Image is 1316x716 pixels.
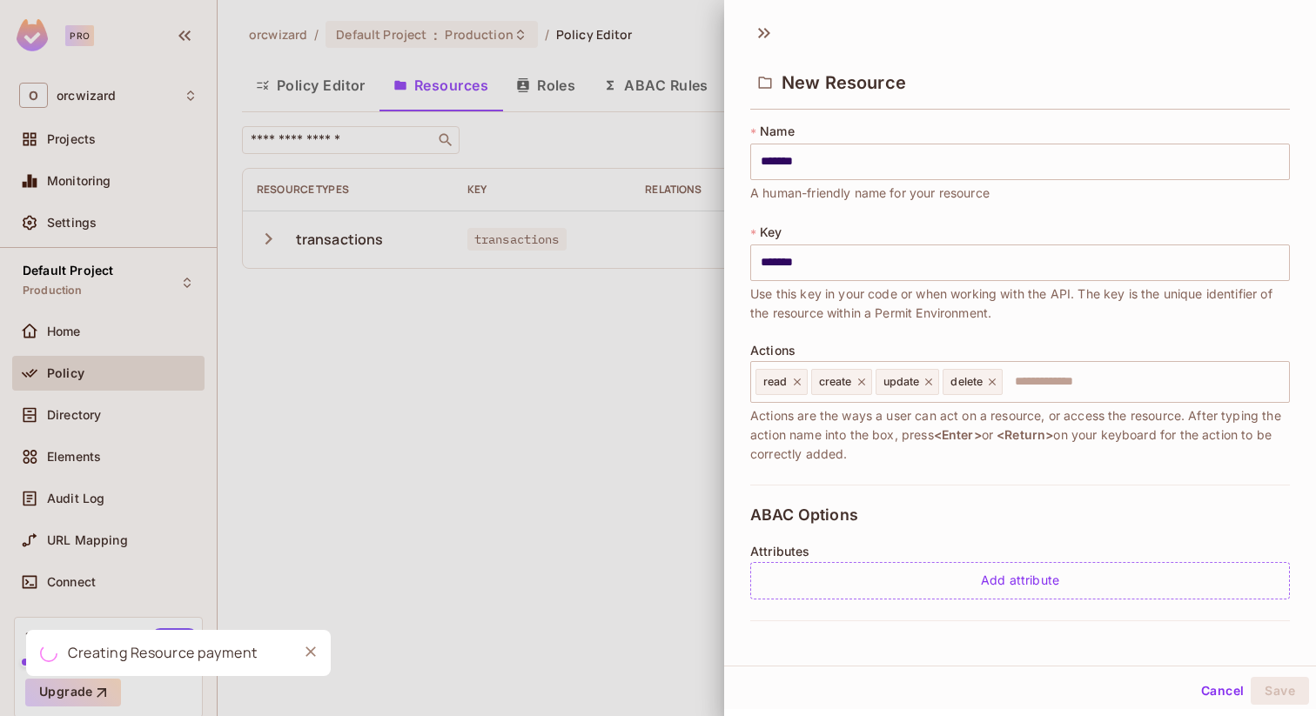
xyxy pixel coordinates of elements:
div: read [755,369,808,395]
span: <Return> [997,427,1053,442]
span: delete [950,375,983,389]
button: Cancel [1194,677,1251,705]
span: <Enter> [934,427,982,442]
span: update [883,375,920,389]
span: Actions are the ways a user can act on a resource, or access the resource. After typing the actio... [750,406,1290,464]
span: New Resource [782,72,906,93]
div: update [876,369,940,395]
span: Key [760,225,782,239]
span: A human-friendly name for your resource [750,184,990,203]
span: read [763,375,788,389]
button: Close [298,639,324,665]
span: Attributes [750,545,810,559]
div: create [811,369,872,395]
div: Add attribute [750,562,1290,599]
span: ABAC Options [750,506,858,524]
div: delete [943,369,1003,395]
span: Actions [750,344,796,358]
span: create [819,375,852,389]
span: Name [760,124,795,138]
button: Save [1251,677,1309,705]
div: Creating Resource payment [68,642,258,664]
span: Use this key in your code or when working with the API. The key is the unique identifier of the r... [750,284,1290,323]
